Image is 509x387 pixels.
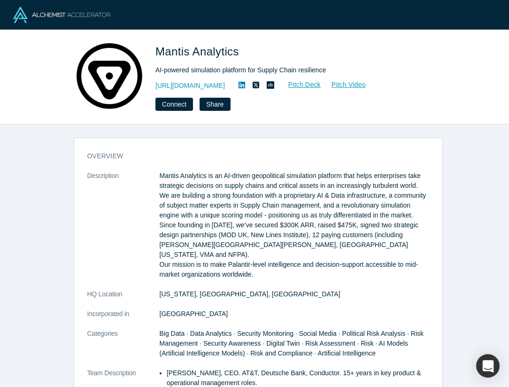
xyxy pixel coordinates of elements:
[155,45,242,58] span: Mantis Analytics
[87,309,160,329] dt: Incorporated in
[87,329,160,368] dt: Categories
[77,43,142,109] img: Mantis Analytics's Logo
[278,79,321,90] a: Pitch Deck
[160,309,429,319] dd: [GEOGRAPHIC_DATA]
[200,98,230,111] button: Share
[155,65,418,75] div: AI-powered simulation platform for Supply Chain resilience
[155,81,225,91] a: [URL][DOMAIN_NAME]
[87,171,160,289] dt: Description
[160,171,429,279] p: Mantis Analytics is an AI-driven geopolitical simulation platform that helps enterprises take str...
[155,98,193,111] button: Connect
[13,7,110,23] img: Alchemist Logo
[87,151,416,161] h3: overview
[160,330,424,357] span: Big Data · Data Analytics · Security Monitoring · Social Media · Political Risk Analysis · Risk M...
[160,289,429,299] dd: [US_STATE], [GEOGRAPHIC_DATA], [GEOGRAPHIC_DATA]
[321,79,366,90] a: Pitch Video
[87,289,160,309] dt: HQ Location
